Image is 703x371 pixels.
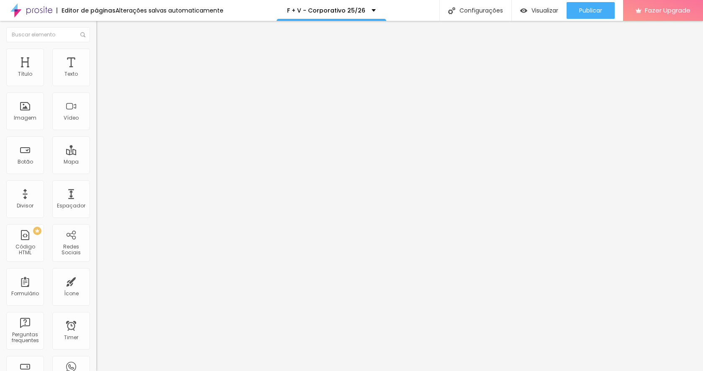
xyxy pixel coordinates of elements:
div: Perguntas frequentes [8,332,41,344]
div: Título [18,71,32,77]
span: Publicar [579,7,602,14]
div: Divisor [17,203,33,209]
div: Timer [64,335,78,340]
div: Alterações salvas automaticamente [115,8,223,13]
img: view-1.svg [520,7,527,14]
div: Editor de páginas [56,8,115,13]
span: Fazer Upgrade [645,7,690,14]
div: Imagem [14,115,36,121]
button: Visualizar [512,2,567,19]
button: Publicar [567,2,615,19]
span: Visualizar [531,7,558,14]
div: Espaçador [57,203,85,209]
div: Mapa [64,159,79,165]
div: Vídeo [64,115,79,121]
img: Icone [448,7,455,14]
div: Formulário [11,291,39,297]
p: F + V - Corporativo 25/26 [287,8,365,13]
div: Redes Sociais [54,244,87,256]
div: Botão [18,159,33,165]
img: Icone [80,32,85,37]
div: Texto [64,71,78,77]
div: Ícone [64,291,79,297]
iframe: Editor [96,21,703,371]
div: Código HTML [8,244,41,256]
input: Buscar elemento [6,27,90,42]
